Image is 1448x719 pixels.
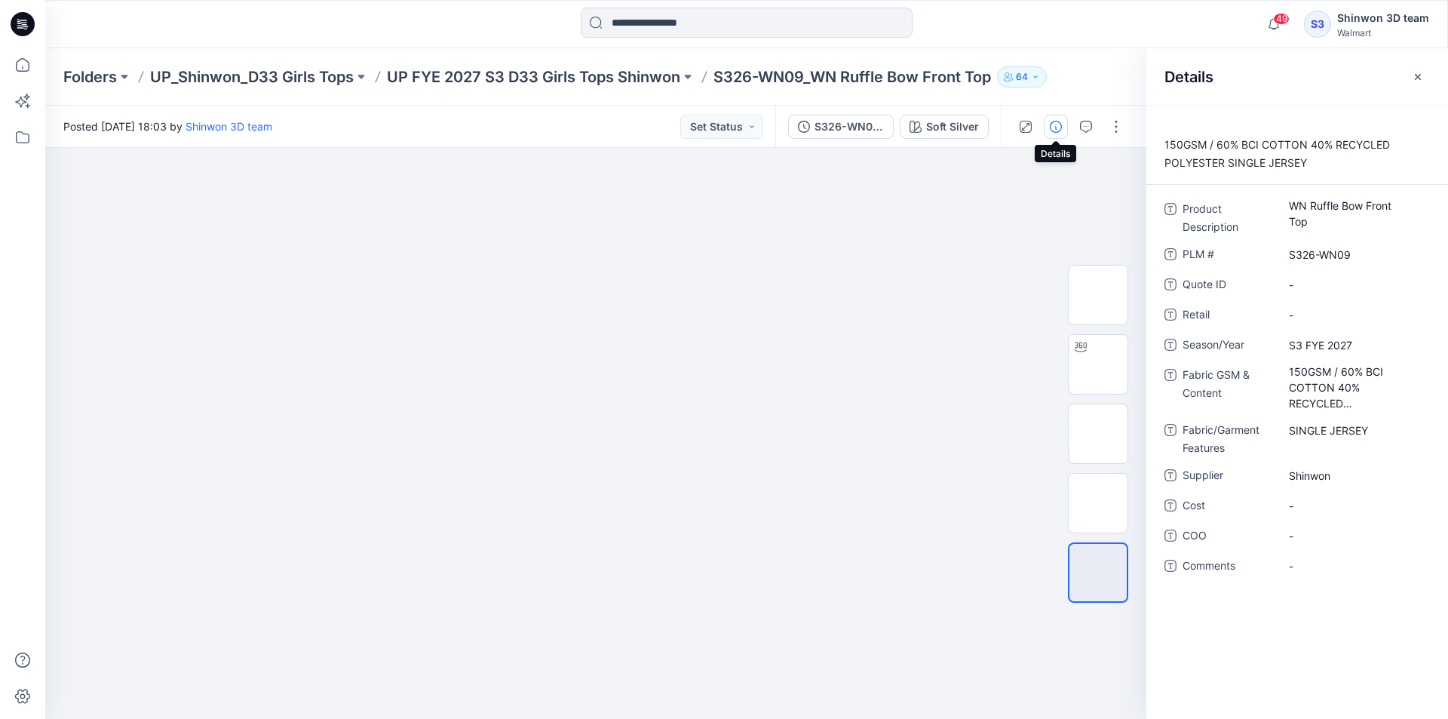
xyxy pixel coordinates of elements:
p: 64 [1016,69,1028,85]
button: Soft Silver [900,115,989,139]
span: - [1289,277,1420,293]
button: 64 [997,66,1047,88]
span: Posted [DATE] 18:03 by [63,118,272,134]
span: Retail [1183,306,1273,327]
span: Fabric GSM & Content [1183,366,1273,412]
span: S326-WN09 [1289,247,1420,263]
a: UP FYE 2027 S3 D33 Girls Tops Shinwon [387,66,680,88]
span: Shinwon [1289,468,1420,484]
p: S326-WN09_WN Ruffle Bow Front Top [713,66,991,88]
div: Shinwon 3D team [1337,9,1429,27]
span: SINGLE JERSEY [1289,422,1420,438]
span: S3 FYE 2027 [1289,337,1420,353]
span: Cost [1183,496,1273,518]
div: Soft Silver [926,118,979,135]
div: S3 [1304,11,1331,38]
span: Fabric/Garment Features [1183,421,1273,457]
span: Product Description [1183,200,1273,236]
span: 49 [1273,13,1290,25]
span: - [1289,498,1420,514]
a: Shinwon 3D team [186,120,272,133]
button: Details [1044,115,1068,139]
p: 150GSM / 60% BCI COTTON 40% RECYCLED POLYESTER SINGLE JERSEY [1146,136,1448,172]
button: S326-WN09_WN Ruffle Bow Front Top [788,115,894,139]
div: S326-WN09_WN Ruffle Bow Front Top [814,118,884,135]
a: UP_Shinwon_D33 Girls Tops [150,66,354,88]
span: Comments [1183,557,1273,578]
span: PLM # [1183,245,1273,266]
div: Walmart [1337,27,1429,38]
span: - [1289,307,1420,323]
span: - [1289,528,1420,544]
h2: Details [1164,68,1213,86]
span: - [1289,558,1420,574]
span: Season/Year [1183,336,1273,357]
span: 150GSM / 60% BCI COTTON 40% RECYCLED POLYESTER SINGLE JERSEY [1289,364,1420,411]
span: Supplier [1183,466,1273,487]
span: COO [1183,527,1273,548]
a: Folders [63,66,117,88]
span: WN Ruffle Bow Front Top [1289,198,1420,229]
span: Quote ID [1183,275,1273,297]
